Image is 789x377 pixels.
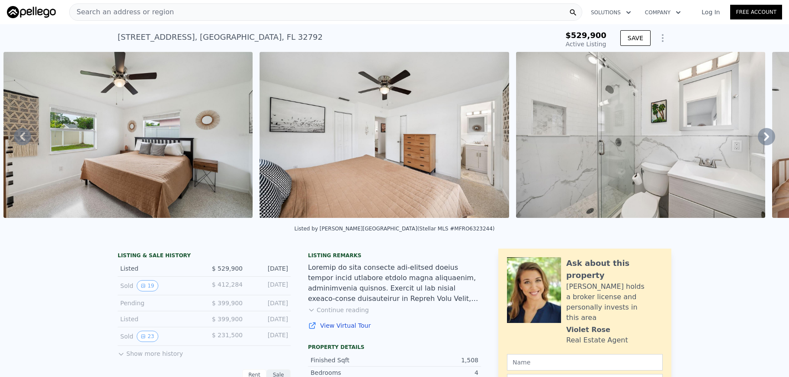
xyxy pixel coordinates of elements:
span: $ 231,500 [212,332,243,339]
div: [STREET_ADDRESS] , [GEOGRAPHIC_DATA] , FL 32792 [118,31,323,43]
div: [DATE] [250,315,288,323]
div: Ask about this property [566,257,663,281]
button: SAVE [620,30,651,46]
span: $529,900 [565,31,606,40]
div: Loremip do sita consecte adi-elitsed doeius tempor incid utlabore etdolo magna aliquaenim, admini... [308,262,481,304]
div: [PERSON_NAME] holds a broker license and personally invests in this area [566,281,663,323]
div: Listed by [PERSON_NAME][GEOGRAPHIC_DATA] (Stellar MLS #MFRO6323244) [294,226,494,232]
span: Active Listing [566,41,606,48]
span: $ 399,900 [212,300,243,307]
img: Sale: 166911112 Parcel: 48503840 [516,52,765,218]
button: Solutions [584,5,638,20]
button: Company [638,5,688,20]
div: [DATE] [250,264,288,273]
div: [DATE] [250,280,288,291]
span: $ 412,284 [212,281,243,288]
img: Pellego [7,6,56,18]
a: View Virtual Tour [308,321,481,330]
div: Real Estate Agent [566,335,628,345]
div: [DATE] [250,299,288,307]
div: 4 [394,368,478,377]
span: $ 399,900 [212,316,243,323]
button: View historical data [137,331,158,342]
div: Listed [120,264,197,273]
div: [DATE] [250,331,288,342]
div: Sold [120,331,197,342]
span: Search an address or region [70,7,174,17]
input: Name [507,354,663,371]
div: Bedrooms [311,368,394,377]
button: Show Options [654,29,671,47]
div: Finished Sqft [311,356,394,364]
span: $ 529,900 [212,265,243,272]
a: Log In [691,8,730,16]
div: Listed [120,315,197,323]
img: Sale: 166911112 Parcel: 48503840 [260,52,509,218]
button: Continue reading [308,306,369,314]
div: 1,508 [394,356,478,364]
div: Violet Rose [566,325,610,335]
div: Sold [120,280,197,291]
div: Pending [120,299,197,307]
div: Listing remarks [308,252,481,259]
img: Sale: 166911112 Parcel: 48503840 [3,52,253,218]
button: View historical data [137,280,158,291]
button: Show more history [118,346,183,358]
a: Free Account [730,5,782,19]
div: LISTING & SALE HISTORY [118,252,291,261]
div: Property details [308,344,481,351]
